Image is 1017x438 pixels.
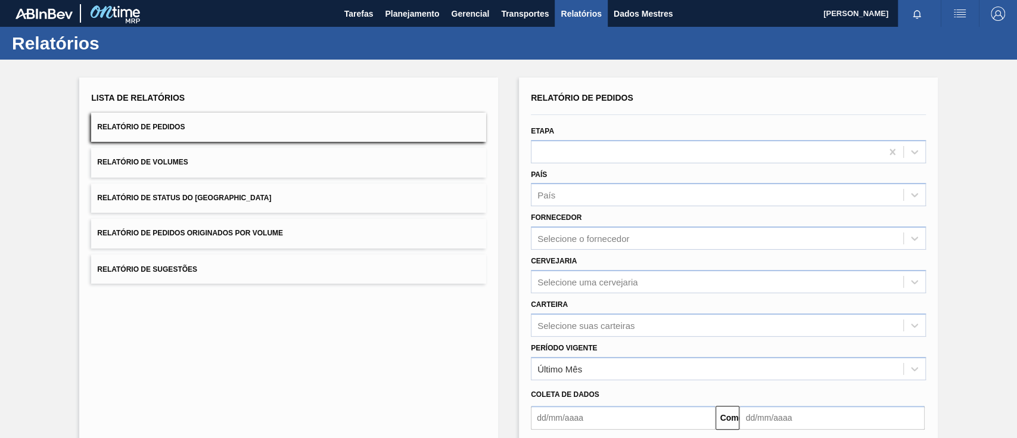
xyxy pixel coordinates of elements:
input: dd/mm/aaaa [531,406,716,430]
font: Etapa [531,127,554,135]
button: Notificações [898,5,936,22]
font: Relatórios [12,33,99,53]
img: Sair [991,7,1005,21]
font: Último Mês [537,364,582,374]
font: Transportes [501,9,549,18]
font: [PERSON_NAME] [823,9,888,18]
font: Planejamento [385,9,439,18]
button: Relatório de Sugestões [91,254,486,284]
font: Coleta de dados [531,390,599,399]
font: Relatório de Sugestões [97,265,197,273]
font: Carteira [531,300,568,309]
font: Fornecedor [531,213,581,222]
font: Período Vigente [531,344,597,352]
font: Tarefas [344,9,374,18]
font: Relatório de Pedidos Originados por Volume [97,229,283,238]
font: Lista de Relatórios [91,93,185,102]
font: Relatório de Pedidos [97,123,185,131]
button: Comeu [716,406,739,430]
input: dd/mm/aaaa [739,406,924,430]
button: Relatório de Volumes [91,148,486,177]
font: Relatório de Pedidos [531,93,633,102]
font: Selecione o fornecedor [537,234,629,244]
font: Relatórios [561,9,601,18]
button: Relatório de Status do [GEOGRAPHIC_DATA] [91,184,486,213]
font: Selecione suas carteiras [537,320,635,330]
font: Gerencial [451,9,489,18]
font: Selecione uma cervejaria [537,277,637,287]
font: País [537,190,555,200]
font: Relatório de Volumes [97,159,188,167]
img: TNhmsLtSVTkK8tSr43FrP2fwEKptu5GPRR3wAAAABJRU5ErkJggg== [15,8,73,19]
font: Relatório de Status do [GEOGRAPHIC_DATA] [97,194,271,202]
font: País [531,170,547,179]
font: Cervejaria [531,257,577,265]
button: Relatório de Pedidos [91,113,486,142]
font: Dados Mestres [614,9,673,18]
button: Relatório de Pedidos Originados por Volume [91,219,486,248]
img: ações do usuário [953,7,967,21]
font: Comeu [720,413,748,423]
